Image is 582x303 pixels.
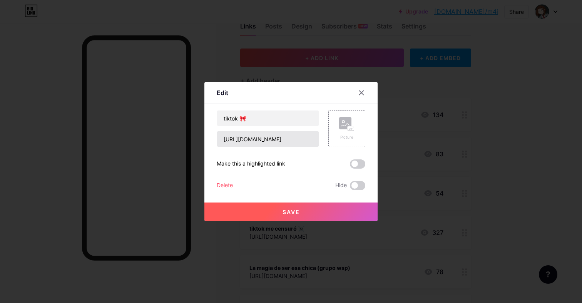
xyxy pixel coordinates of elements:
input: URL [217,131,319,147]
span: Hide [335,181,347,190]
button: Save [204,203,378,221]
div: Edit [217,88,228,97]
div: Make this a highlighted link [217,159,285,169]
div: Picture [339,134,355,140]
div: Delete [217,181,233,190]
span: Save [283,209,300,215]
input: Title [217,110,319,126]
